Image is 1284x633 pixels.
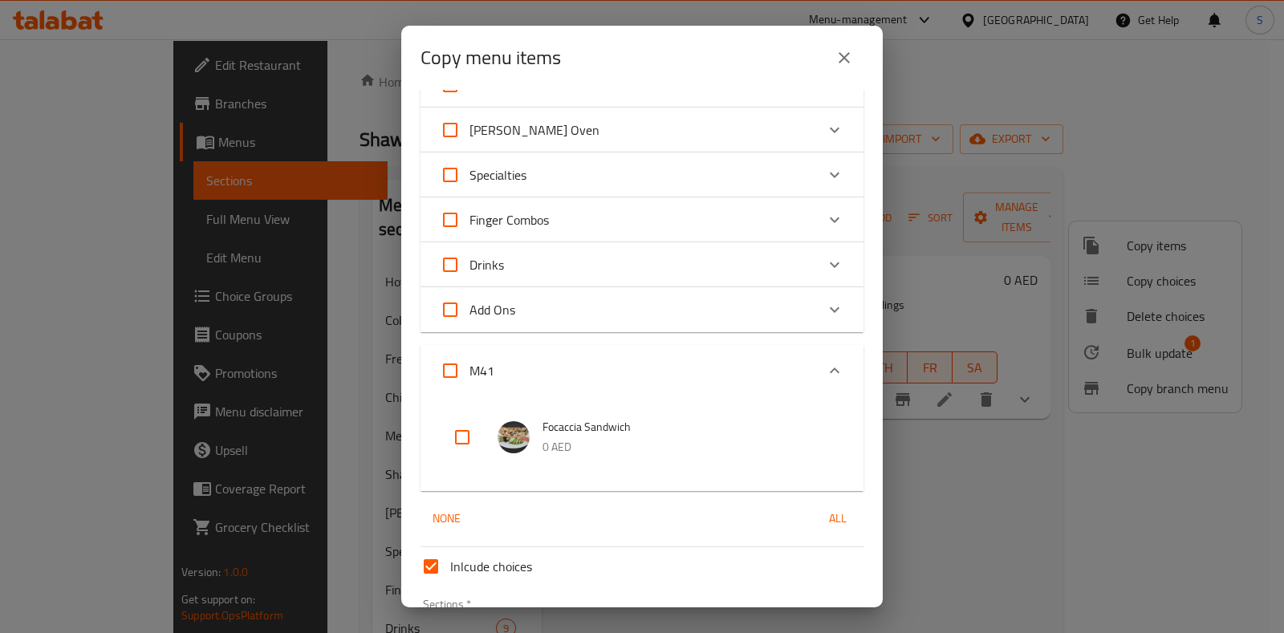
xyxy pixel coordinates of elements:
[421,108,863,152] div: Expand
[421,242,863,287] div: Expand
[819,509,857,529] span: All
[469,298,515,322] span: Add Ons
[469,253,504,277] span: Drinks
[498,421,530,453] img: Focaccia Sandwich
[431,156,526,194] label: Acknowledge
[421,45,561,71] h2: Copy menu items
[469,118,599,142] span: [PERSON_NAME] Oven
[450,557,532,576] span: Inlcude choices
[421,345,863,396] div: Expand
[431,351,494,390] label: Acknowledge
[542,417,831,437] span: Focaccia Sandwich
[421,504,472,534] button: None
[427,509,465,529] span: None
[421,197,863,242] div: Expand
[431,111,599,149] label: Acknowledge
[431,290,515,329] label: Acknowledge
[469,359,494,383] span: M41
[431,245,504,284] label: Acknowledge
[469,208,549,232] span: Finger Combos
[421,287,863,332] div: Expand
[825,39,863,77] button: close
[812,504,863,534] button: All
[421,152,863,197] div: Expand
[421,396,863,491] div: Expand
[431,201,549,239] label: Acknowledge
[469,163,526,187] span: Specialties
[542,437,831,457] p: 0 AED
